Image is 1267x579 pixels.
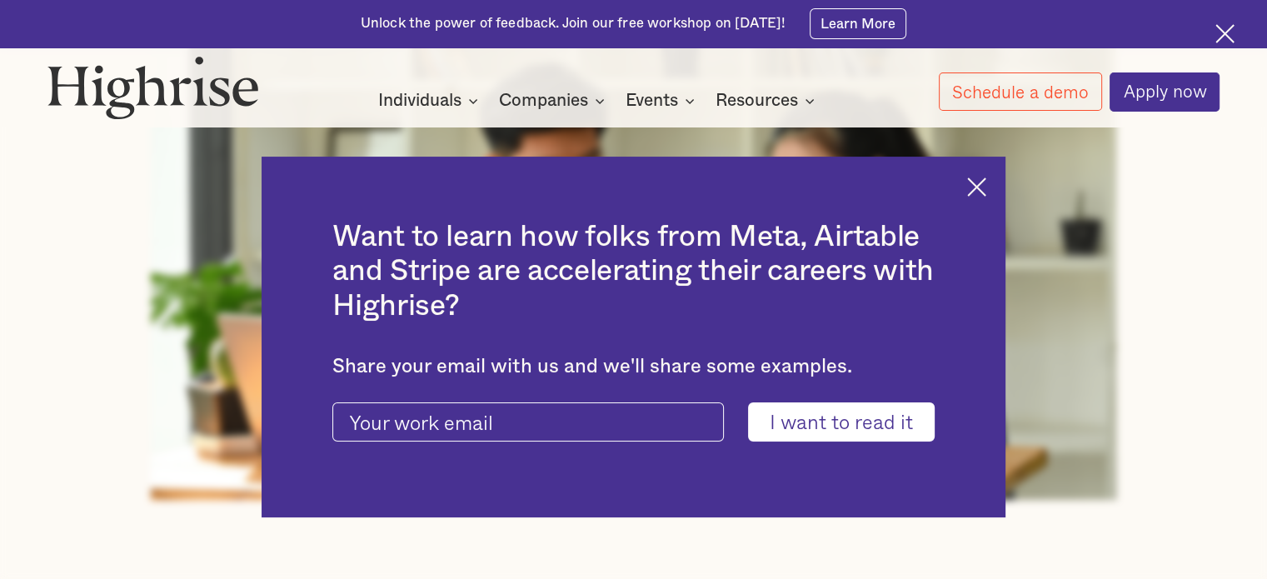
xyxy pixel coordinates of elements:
div: Events [626,91,678,111]
div: Events [626,91,700,111]
div: Companies [499,91,610,111]
a: Learn More [810,8,907,38]
div: Unlock the power of feedback. Join our free workshop on [DATE]! [361,14,786,33]
input: I want to read it [748,402,935,442]
div: Resources [716,91,798,111]
form: current-ascender-blog-article-modal-form [332,402,934,442]
a: Schedule a demo [939,72,1102,111]
div: Individuals [378,91,461,111]
div: Resources [716,91,820,111]
div: Companies [499,91,588,111]
h2: Want to learn how folks from Meta, Airtable and Stripe are accelerating their careers with Highrise? [332,220,934,323]
a: Apply now [1110,72,1220,112]
div: Individuals [378,91,483,111]
div: Share your email with us and we'll share some examples. [332,355,934,378]
img: Highrise logo [47,56,259,120]
img: Cross icon [967,177,986,197]
input: Your work email [332,402,724,442]
img: Cross icon [1215,24,1235,43]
